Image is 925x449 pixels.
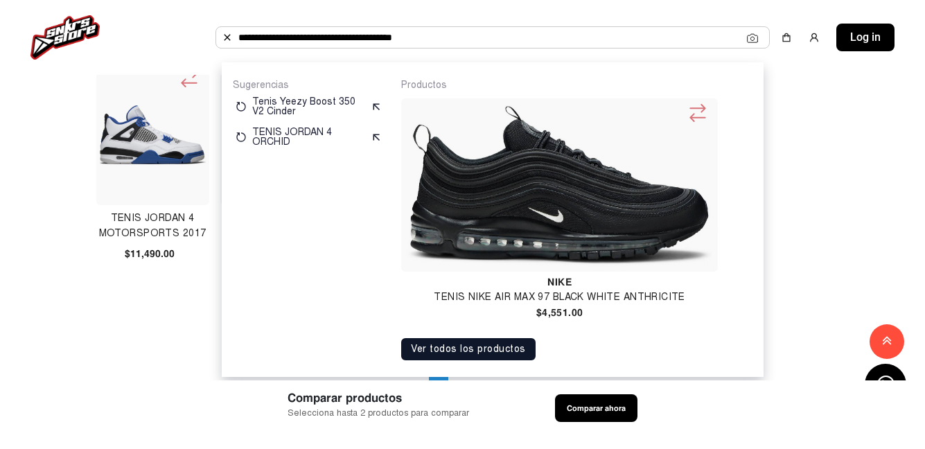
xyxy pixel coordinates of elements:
[220,211,333,241] h4: Tenis Jordan 4 Midnight Navy
[236,101,247,112] img: restart.svg
[252,127,365,147] p: TENIS JORDAN 4 ORCHID
[401,79,752,91] p: Productos
[371,101,382,112] img: suggest.svg
[371,132,382,143] img: suggest.svg
[401,338,536,360] button: Ver todos los productos
[233,79,385,91] p: Sugerencias
[401,308,717,317] h4: $4,551.00
[125,247,175,261] span: $11,490.00
[401,292,717,302] h4: Tenis Nike Air Max 97 Black White Anthricite
[288,389,469,407] span: Comparar productos
[222,32,233,43] img: Buscar
[401,277,717,287] h4: Nike
[850,29,881,46] span: Log in
[747,33,758,44] img: Cámara
[809,32,820,43] img: user
[555,394,637,422] button: Comparar ahora
[781,32,792,43] img: shopping
[100,105,206,164] img: Tenis Jordan 4 Motorsports 2017
[407,104,712,266] img: Tenis Nike Air Max 97 Black White Anthricite
[288,407,469,420] span: Selecciona hasta 2 productos para comparar
[96,211,209,241] h4: Tenis Jordan 4 Motorsports 2017
[30,15,100,60] img: logo
[236,132,247,143] img: restart.svg
[252,97,365,116] p: Tenis Yeezy Boost 350 V2 Cinder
